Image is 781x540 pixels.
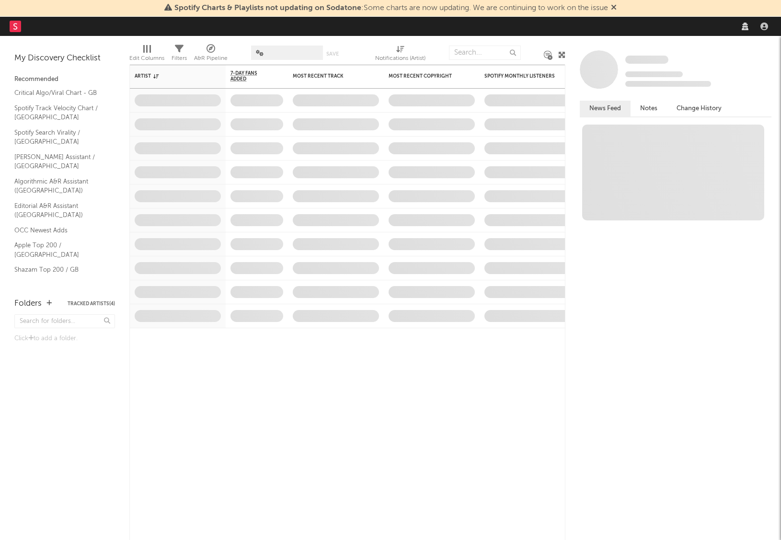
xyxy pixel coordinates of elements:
a: Recommended For You [14,280,105,290]
input: Search... [449,46,521,60]
div: Most Recent Copyright [389,73,460,79]
div: Artist [135,73,207,79]
a: Critical Algo/Viral Chart - GB [14,88,105,98]
div: A&R Pipeline [194,53,228,64]
div: Recommended [14,74,115,85]
div: Click to add a folder. [14,333,115,345]
a: Spotify Search Virality / [GEOGRAPHIC_DATA] [14,127,105,147]
div: Folders [14,298,42,310]
span: 7-Day Fans Added [230,70,269,82]
div: Filters [172,41,187,69]
a: Spotify Track Velocity Chart / [GEOGRAPHIC_DATA] [14,103,105,123]
span: Dismiss [611,4,617,12]
input: Search for folders... [14,314,115,328]
a: Editorial A&R Assistant ([GEOGRAPHIC_DATA]) [14,201,105,220]
div: Notifications (Artist) [375,53,425,64]
div: A&R Pipeline [194,41,228,69]
button: Save [326,51,339,57]
div: Most Recent Track [293,73,365,79]
span: : Some charts are now updating. We are continuing to work on the issue [174,4,608,12]
span: 0 fans last week [625,81,711,87]
div: Spotify Monthly Listeners [484,73,556,79]
div: Filters [172,53,187,64]
a: Some Artist [625,55,668,65]
button: Notes [631,101,667,116]
div: Edit Columns [129,41,164,69]
a: OCC Newest Adds [14,225,105,236]
a: [PERSON_NAME] Assistant / [GEOGRAPHIC_DATA] [14,152,105,172]
div: Edit Columns [129,53,164,64]
a: Algorithmic A&R Assistant ([GEOGRAPHIC_DATA]) [14,176,105,196]
span: Spotify Charts & Playlists not updating on Sodatone [174,4,361,12]
span: Tracking Since: [DATE] [625,71,683,77]
a: Apple Top 200 / [GEOGRAPHIC_DATA] [14,240,105,260]
div: Notifications (Artist) [375,41,425,69]
button: News Feed [580,101,631,116]
div: My Discovery Checklist [14,53,115,64]
button: Tracked Artists(4) [68,301,115,306]
a: Shazam Top 200 / GB [14,264,105,275]
button: Change History [667,101,731,116]
span: Some Artist [625,56,668,64]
